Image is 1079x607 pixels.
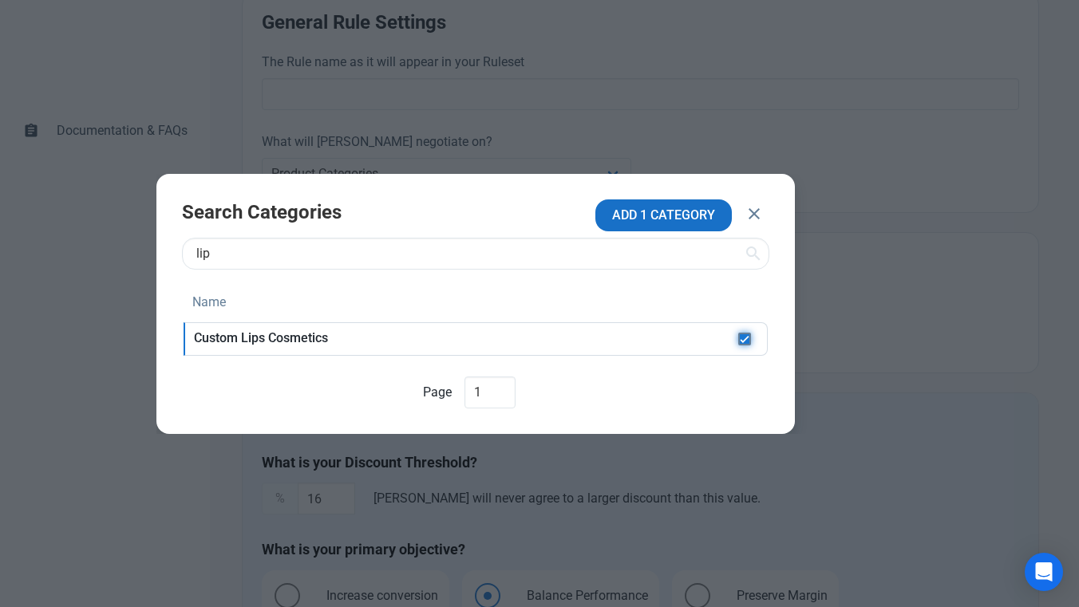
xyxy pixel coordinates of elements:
h2: Search Categories [182,199,588,225]
span: Name [192,293,226,312]
div: Page [182,376,769,408]
input: Category name, etc... [182,238,769,270]
p: Custom Lips Cosmetics [194,331,725,345]
div: Open Intercom Messenger [1025,553,1063,591]
span: ADD 1 CATEGORY [612,206,715,225]
button: ADD 1 CATEGORY [595,199,732,231]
